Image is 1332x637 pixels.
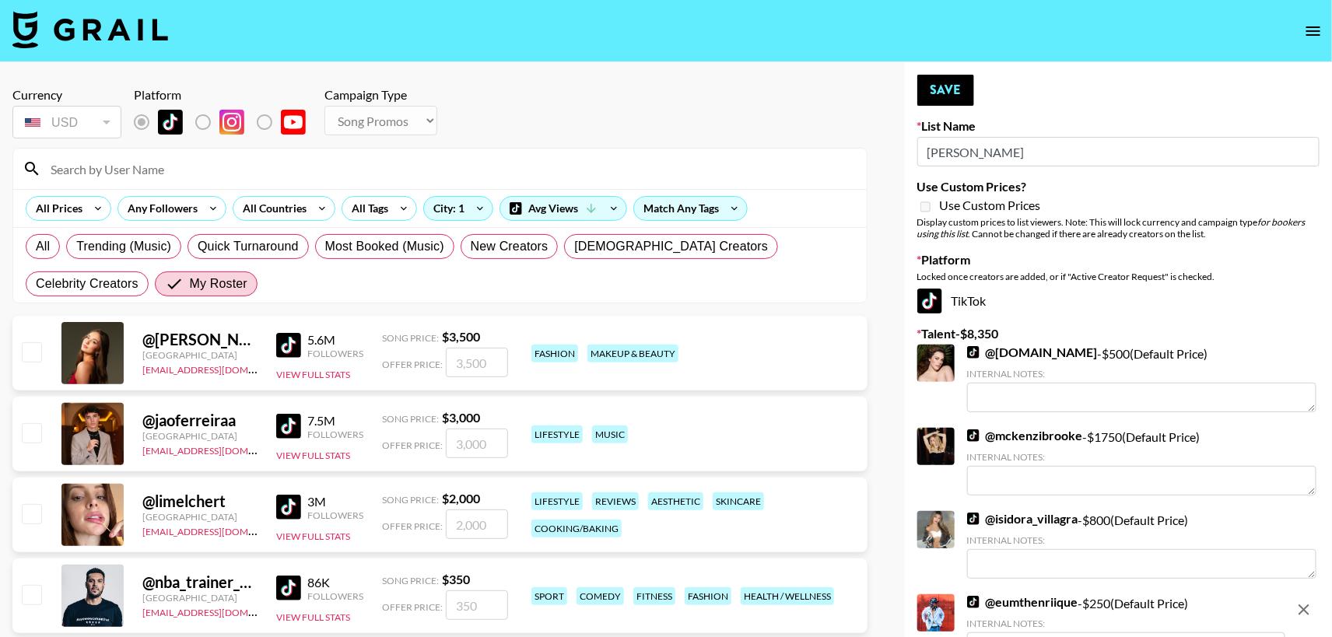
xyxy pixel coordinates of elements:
[967,513,980,525] img: TikTok
[446,590,508,620] input: 350
[281,110,306,135] img: YouTube
[324,87,437,103] div: Campaign Type
[307,413,363,429] div: 7.5M
[967,368,1316,380] div: Internal Notes:
[917,271,1320,282] div: Locked once creators are added, or if "Active Creator Request" is checked.
[307,429,363,440] div: Followers
[307,332,363,348] div: 5.6M
[26,197,86,220] div: All Prices
[142,511,258,523] div: [GEOGRAPHIC_DATA]
[142,492,258,511] div: @ limelchert
[917,118,1320,134] label: List Name
[190,275,247,293] span: My Roster
[967,451,1316,463] div: Internal Notes:
[442,410,480,425] strong: $ 3,000
[967,594,1078,610] a: @eumthenriique
[917,289,1320,313] div: TikTok
[307,575,363,590] div: 86K
[967,428,1083,443] a: @mckenzibrooke
[592,425,628,443] div: music
[307,348,363,359] div: Followers
[307,590,363,602] div: Followers
[442,572,470,586] strong: $ 350
[382,601,443,613] span: Offer Price:
[382,359,443,370] span: Offer Price:
[917,289,942,313] img: TikTok
[142,523,299,537] a: [EMAIL_ADDRESS][DOMAIN_NAME]
[531,425,583,443] div: lifestyle
[940,198,1041,213] span: Use Custom Prices
[307,509,363,521] div: Followers
[142,592,258,604] div: [GEOGRAPHIC_DATA]
[531,587,567,605] div: sport
[917,216,1320,240] div: Display custom prices to list viewers. Note: This will lock currency and campaign type . Cannot b...
[142,361,299,376] a: [EMAIL_ADDRESS][DOMAIN_NAME]
[118,197,201,220] div: Any Followers
[442,329,480,344] strong: $ 3,500
[1298,16,1329,47] button: open drawer
[648,492,703,510] div: aesthetic
[325,237,444,256] span: Most Booked (Music)
[382,413,439,425] span: Song Price:
[917,326,1320,341] label: Talent - $ 8,350
[446,509,508,539] input: 2,000
[41,156,857,181] input: Search by User Name
[967,346,980,359] img: TikTok
[276,333,301,358] img: TikTok
[142,330,258,349] div: @ [PERSON_NAME]
[424,197,492,220] div: City: 1
[471,237,549,256] span: New Creators
[446,429,508,458] input: 3,000
[219,110,244,135] img: Instagram
[142,349,258,361] div: [GEOGRAPHIC_DATA]
[574,237,768,256] span: [DEMOGRAPHIC_DATA] Creators
[142,604,299,618] a: [EMAIL_ADDRESS][DOMAIN_NAME]
[134,87,318,103] div: Platform
[967,511,1316,579] div: - $ 800 (Default Price)
[382,439,443,451] span: Offer Price:
[967,345,1098,360] a: @[DOMAIN_NAME]
[634,197,747,220] div: Match Any Tags
[713,492,764,510] div: skincare
[142,442,299,457] a: [EMAIL_ADDRESS][DOMAIN_NAME]
[76,237,171,256] span: Trending (Music)
[142,572,258,592] div: @ nba_trainer_seanmarshall
[917,252,1320,268] label: Platform
[12,87,121,103] div: Currency
[917,179,1320,194] label: Use Custom Prices?
[500,197,626,220] div: Avg Views
[142,430,258,442] div: [GEOGRAPHIC_DATA]
[685,587,731,605] div: fashion
[577,587,624,605] div: comedy
[142,411,258,430] div: @ jaoferreiraa
[633,587,675,605] div: fitness
[12,11,168,48] img: Grail Talent
[158,110,183,135] img: TikTok
[276,414,301,439] img: TikTok
[917,216,1306,240] em: for bookers using this list
[967,534,1316,546] div: Internal Notes:
[531,492,583,510] div: lifestyle
[276,369,350,380] button: View Full Stats
[967,429,980,442] img: TikTok
[276,611,350,623] button: View Full Stats
[276,495,301,520] img: TikTok
[276,450,350,461] button: View Full Stats
[587,345,678,362] div: makeup & beauty
[382,332,439,344] span: Song Price:
[36,275,138,293] span: Celebrity Creators
[276,530,350,542] button: View Full Stats
[442,491,480,506] strong: $ 2,000
[531,345,578,362] div: fashion
[276,576,301,600] img: TikTok
[967,596,980,608] img: TikTok
[382,494,439,506] span: Song Price:
[12,103,121,142] div: Remove selected talent to change your currency
[967,511,1078,527] a: @isidora_villagra
[134,106,318,138] div: List locked to TikTok.
[233,197,310,220] div: All Countries
[382,520,443,532] span: Offer Price:
[967,618,1285,629] div: Internal Notes:
[307,494,363,509] div: 3M
[531,520,622,537] div: cooking/baking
